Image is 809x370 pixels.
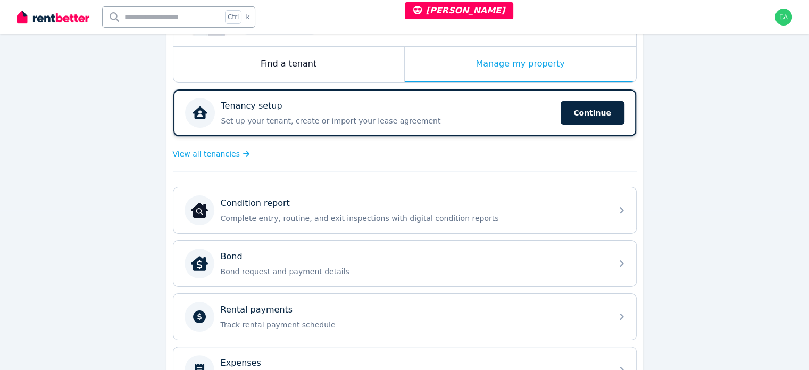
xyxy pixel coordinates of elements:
p: Bond request and payment details [221,266,606,277]
a: Rental paymentsTrack rental payment schedule [173,294,636,340]
p: Rental payments [221,303,293,316]
img: Bond [191,255,208,272]
p: Condition report [221,197,290,210]
span: Ctrl [225,10,241,24]
span: Continue [561,101,624,125]
div: Manage my property [405,47,636,82]
p: Tenancy setup [221,100,282,112]
img: Condition report [191,202,208,219]
div: Find a tenant [173,47,404,82]
p: Track rental payment schedule [221,319,606,330]
p: Bond [221,250,243,263]
span: [PERSON_NAME] [413,5,505,15]
a: View all tenancies [173,149,250,159]
a: Condition reportCondition reportComplete entry, routine, and exit inspections with digital condit... [173,187,636,233]
a: Tenancy setupSet up your tenant, create or import your lease agreementContinue [173,89,636,136]
a: BondBondBond request and payment details [173,241,636,286]
img: RentBetter [17,9,89,25]
p: Set up your tenant, create or import your lease agreement [221,116,554,126]
img: earl@rentbetter.com.au [775,9,792,26]
span: k [246,13,249,21]
span: View all tenancies [173,149,240,159]
p: Complete entry, routine, and exit inspections with digital condition reports [221,213,606,224]
p: Expenses [221,357,261,369]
